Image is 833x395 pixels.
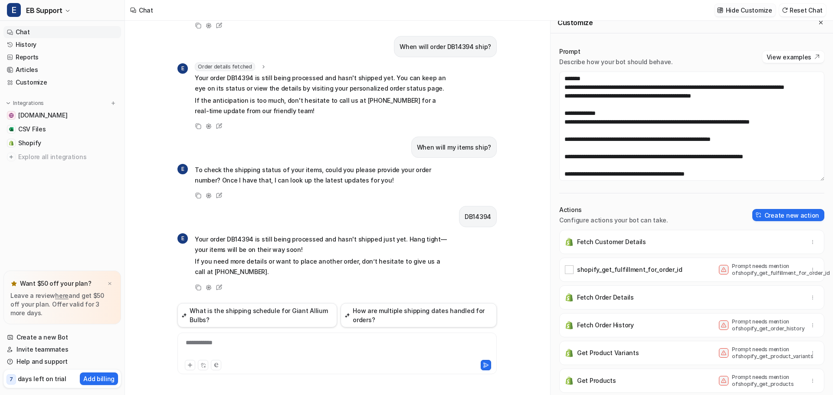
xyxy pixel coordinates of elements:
a: Help and support [3,356,121,368]
img: Get Product Variants icon [565,349,574,357]
img: expand menu [5,100,11,106]
img: Get Products icon [565,376,574,385]
p: Prompt needs mention of shopify_get_products [732,374,801,388]
p: 7 [10,375,13,383]
button: View examples [762,51,824,63]
button: Create new action [752,209,824,221]
p: If you need more details or want to place another order, don’t hesitate to give us a call at [PHO... [195,256,449,277]
span: Shopify [18,139,41,147]
p: Get Products [577,376,616,385]
a: www.edenbrothers.com[DOMAIN_NAME] [3,109,121,121]
h2: Customize [558,18,593,27]
a: Explore all integrations [3,151,121,163]
a: Chat [3,26,121,38]
img: Fetch Order History icon [565,321,574,330]
p: Fetch Order Details [577,293,634,302]
button: Integrations [3,99,46,108]
p: shopify_get_fulfillment_for_order_id [577,265,682,274]
p: Fetch Order History [577,321,634,330]
img: x [107,281,112,287]
a: History [3,39,121,51]
button: Close flyout [816,17,826,28]
span: CSV Files [18,125,46,134]
p: Hide Customize [726,6,772,15]
p: Get Product Variants [577,349,639,357]
img: create-action-icon.svg [756,212,762,218]
a: Articles [3,64,121,76]
span: E [177,164,188,174]
p: Prompt needs mention of shopify_get_fulfillment_for_order_id [732,263,801,277]
button: Add billing [80,372,118,385]
button: Hide Customize [715,4,776,16]
p: Fetch Customer Details [577,238,646,246]
p: To check the shipping status of your items, could you please provide your order number? Once I ha... [195,165,449,186]
a: Invite teammates [3,343,121,356]
a: Customize [3,76,121,88]
p: Leave a review and get $50 off your plan. Offer valid for 3 more days. [10,291,114,317]
span: E [7,3,21,17]
p: Configure actions your bot can take. [559,216,668,225]
button: How are multiple shipping dates handled for orders? [341,303,497,327]
img: customize [717,7,723,13]
p: days left on trial [18,374,66,383]
p: Actions [559,206,668,214]
span: Order details fetched [195,62,255,71]
a: Reports [3,51,121,63]
img: www.edenbrothers.com [9,113,14,118]
p: DB14394 [465,212,491,222]
img: Fetch Order Details icon [565,293,574,302]
a: ShopifyShopify [3,137,121,149]
img: menu_add.svg [110,100,116,106]
img: shopify_get_fulfillment_for_order_id icon [565,265,574,274]
button: What is the shipping schedule for Giant Allium Bulbs? [177,303,337,327]
p: Describe how your bot should behave. [559,58,673,66]
a: CSV FilesCSV Files [3,123,121,135]
p: When will order DB14394 ship? [400,42,491,52]
span: EB Support [26,4,62,16]
p: Want $50 off your plan? [20,279,92,288]
img: Fetch Customer Details icon [565,238,574,246]
p: Prompt needs mention of shopify_get_order_history [732,318,801,332]
span: E [177,233,188,244]
img: CSV Files [9,127,14,132]
a: here [55,292,69,299]
p: When will my items ship? [417,142,491,153]
img: explore all integrations [7,153,16,161]
div: Chat [139,6,153,15]
p: Prompt needs mention of shopify_get_product_variants [732,346,801,360]
button: Reset Chat [779,4,826,16]
p: Your order DB14394 is still being processed and hasn't shipped yet. You can keep an eye on its st... [195,73,449,94]
p: Integrations [13,100,44,107]
img: star [10,280,17,287]
img: Shopify [9,140,14,146]
span: Explore all integrations [18,150,118,164]
p: Prompt [559,47,673,56]
p: Add billing [83,374,115,383]
img: reset [782,7,788,13]
a: Create a new Bot [3,331,121,343]
span: E [177,63,188,74]
p: Your order DB14394 is still being processed and hasn't shipped just yet. Hang tight—your items wi... [195,234,449,255]
p: If the anticipation is too much, don't hesitate to call us at [PHONE_NUMBER] for a real-time upda... [195,95,449,116]
span: [DOMAIN_NAME] [18,111,67,120]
